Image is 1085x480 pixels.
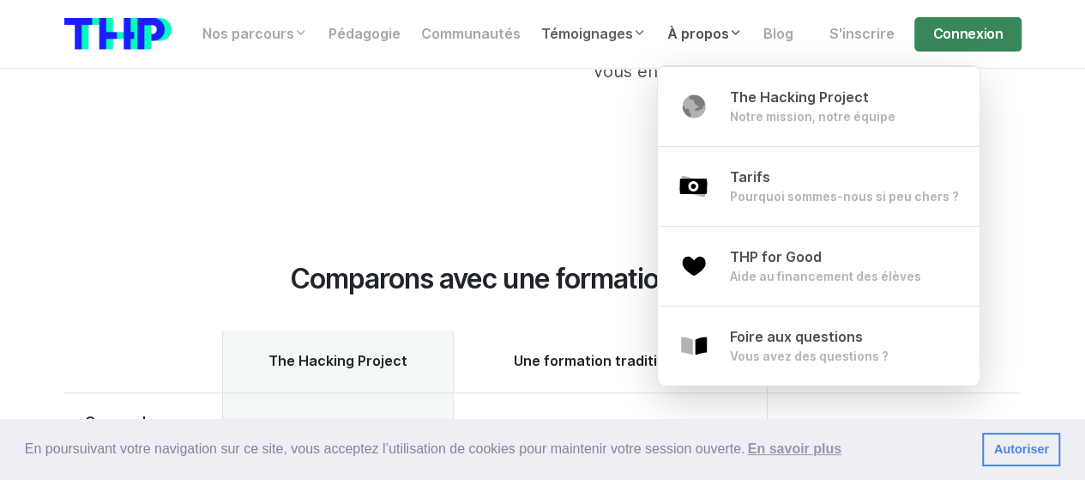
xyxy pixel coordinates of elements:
span: The Hacking Project [730,89,869,106]
div: Notre mission, notre équipe [730,108,895,125]
a: Nos parcours [192,17,318,52]
img: money-9ea4723cc1eb9d308b63524c92a724aa.svg [678,171,709,202]
a: Connexion [914,17,1021,52]
th: The Hacking Project [222,331,453,393]
div: Aide au financement des élèves [730,268,921,285]
th: Une formation traditionnelle [453,331,767,393]
a: dismiss cookie message [982,433,1060,467]
a: Tarifs Pourquoi sommes-nous si peu chers ? [658,146,980,227]
a: THP for Good Aide au financement des élèves [658,226,980,307]
div: Pourquoi sommes-nous si peu chers ? [730,188,959,205]
span: En poursuivant votre navigation sur ce site, vous acceptez l’utilisation de cookies pour mainteni... [25,436,968,462]
img: earth-532ca4cfcc951ee1ed9d08868e369144.svg [678,91,709,122]
img: logo [64,18,172,50]
img: book-open-effebd538656b14b08b143ef14f57c46.svg [678,331,709,362]
span: Foire aux questions [730,329,863,345]
img: heart-3dc04c8027ce09cac19c043a17b15ac7.svg [678,251,709,282]
a: Foire aux questions Vous avez des questions ? [658,306,980,386]
a: Pédagogie [318,17,411,52]
h2: Comparons avec une formation classique [146,263,940,316]
div: Vous avez des questions ? [730,348,889,365]
a: The Hacking Project Notre mission, notre équipe [658,66,980,147]
a: Témoignages [531,17,657,52]
a: learn more about cookies [744,436,844,462]
a: Blog [753,17,804,52]
a: S'inscrire [818,17,904,52]
a: Communautés [411,17,531,52]
a: À propos [657,17,753,52]
span: Cursus de qualité [85,414,202,447]
span: Tarifs [730,169,770,185]
span: THP for Good [730,249,822,265]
